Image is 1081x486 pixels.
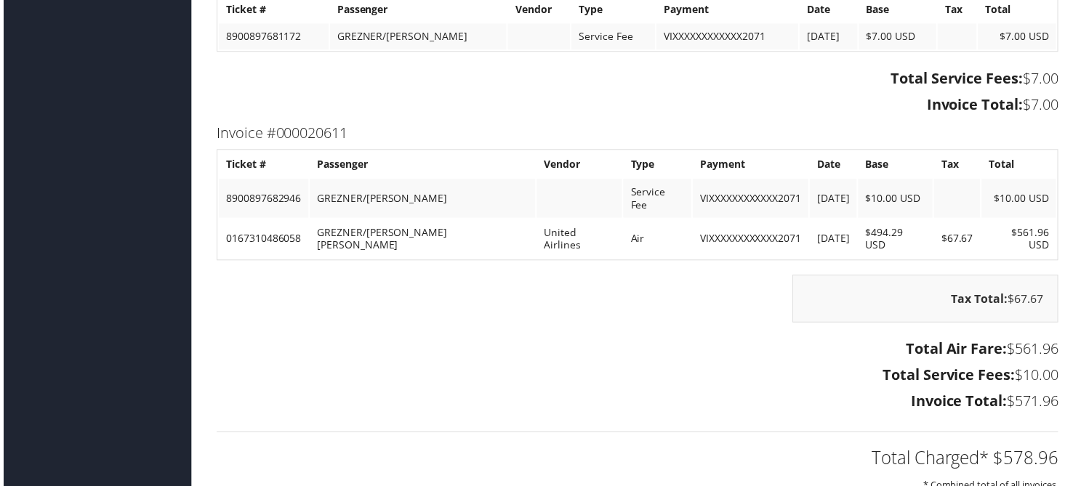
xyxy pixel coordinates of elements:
[694,221,810,260] td: VIXXXXXXXXXXXX2071
[984,221,1059,260] td: $561.96 USD
[217,180,307,219] td: 8900897682946
[860,221,935,260] td: $494.29 USD
[913,394,1010,413] strong: Invoice Total:
[929,95,1026,115] strong: Invoice Total:
[217,221,307,260] td: 0167310486058
[885,368,1018,387] strong: Total Service Fees:
[860,153,935,179] th: Base
[624,180,692,219] td: Service Fee
[954,293,1010,309] strong: Tax Total:
[308,221,535,260] td: GREZNER/[PERSON_NAME] [PERSON_NAME]
[694,153,810,179] th: Payment
[694,180,810,219] td: VIXXXXXXXXXXXX2071
[537,153,622,179] th: Vendor
[984,180,1059,219] td: $10.00 USD
[571,24,656,50] td: Service Fee
[214,394,1061,414] h3: $571.96
[893,69,1026,89] strong: Total Service Fees:
[624,221,692,260] td: Air
[811,180,859,219] td: [DATE]
[214,95,1061,116] h3: $7.00
[624,153,692,179] th: Type
[537,221,622,260] td: United Airlines
[214,368,1061,388] h3: $10.00
[860,180,935,219] td: $10.00 USD
[308,153,535,179] th: Passenger
[657,24,800,50] td: VIXXXXXXXXXXXX2071
[936,153,983,179] th: Tax
[981,24,1059,50] td: $7.00 USD
[794,277,1061,325] div: $67.67
[984,153,1059,179] th: Total
[801,24,859,50] td: [DATE]
[811,221,859,260] td: [DATE]
[214,69,1061,89] h3: $7.00
[308,180,535,219] td: GREZNER/[PERSON_NAME]
[214,341,1061,362] h3: $561.96
[217,24,327,50] td: 8900897681172
[214,124,1061,145] h3: Invoice #000020611
[861,24,939,50] td: $7.00 USD
[936,221,983,260] td: $67.67
[329,24,507,50] td: GREZNER/[PERSON_NAME]
[811,153,859,179] th: Date
[217,153,307,179] th: Ticket #
[908,341,1010,361] strong: Total Air Fare:
[214,449,1061,474] h2: Total Charged* $578.96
